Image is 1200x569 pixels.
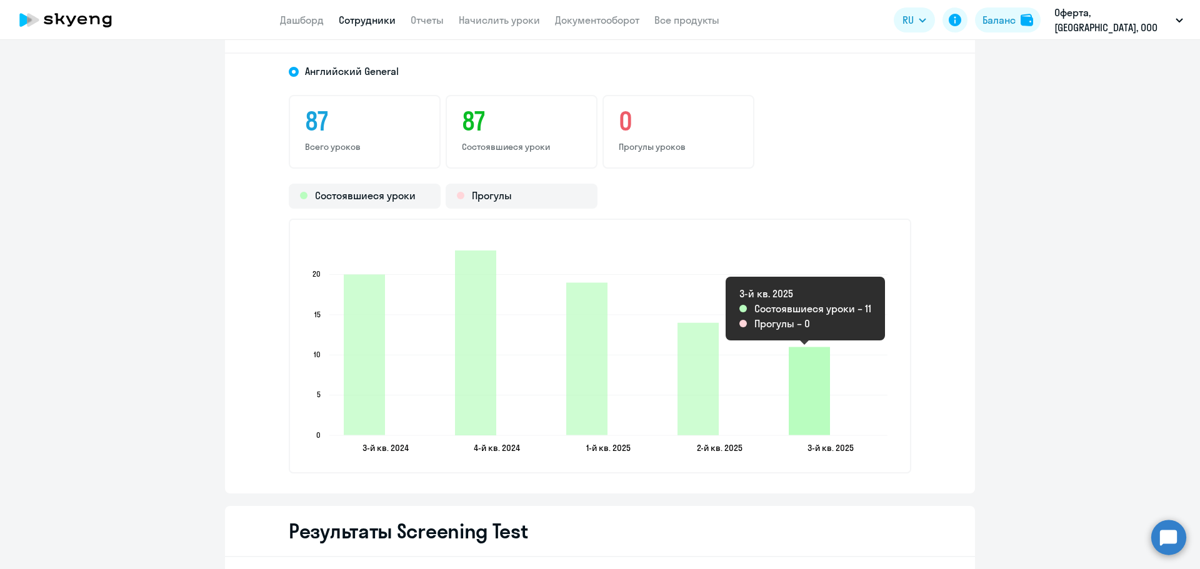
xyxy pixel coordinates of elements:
[362,442,409,453] text: 3-й кв. 2024
[344,275,385,435] path: 2024-09-25T21:00:00.000Z Состоявшиеся уроки 20
[566,282,607,435] path: 2025-03-26T21:00:00.000Z Состоявшиеся уроки 19
[789,347,830,435] path: 2025-09-26T21:00:00.000Z Состоявшиеся уроки 11
[316,430,321,440] text: 0
[586,442,631,453] text: 1-й кв. 2025
[1048,5,1189,35] button: Оферта, [GEOGRAPHIC_DATA], ООО
[555,14,639,26] a: Документооборот
[677,323,719,435] path: 2025-06-27T21:00:00.000Z Состоявшиеся уроки 14
[411,14,444,26] a: Отчеты
[462,141,581,152] p: Состоявшиеся уроки
[314,310,321,319] text: 15
[280,14,324,26] a: Дашборд
[894,7,935,32] button: RU
[305,64,399,78] span: Английский General
[446,184,597,209] div: Прогулы
[459,14,540,26] a: Начислить уроки
[305,141,424,152] p: Всего уроков
[462,106,581,136] h3: 87
[619,141,738,152] p: Прогулы уроков
[982,12,1016,27] div: Баланс
[654,14,719,26] a: Все продукты
[619,106,738,136] h3: 0
[975,7,1041,32] button: Балансbalance
[339,14,396,26] a: Сотрудники
[314,350,321,359] text: 10
[902,12,914,27] span: RU
[474,442,520,453] text: 4-й кв. 2024
[289,184,441,209] div: Состоявшиеся уроки
[1021,14,1033,26] img: balance
[697,442,742,453] text: 2-й кв. 2025
[317,390,321,399] text: 5
[807,442,854,453] text: 3-й кв. 2025
[455,250,496,435] path: 2024-12-27T21:00:00.000Z Состоявшиеся уроки 23
[289,518,528,543] h2: Результаты Screening Test
[312,269,321,279] text: 20
[1054,5,1171,35] p: Оферта, [GEOGRAPHIC_DATA], ООО
[305,106,424,136] h3: 87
